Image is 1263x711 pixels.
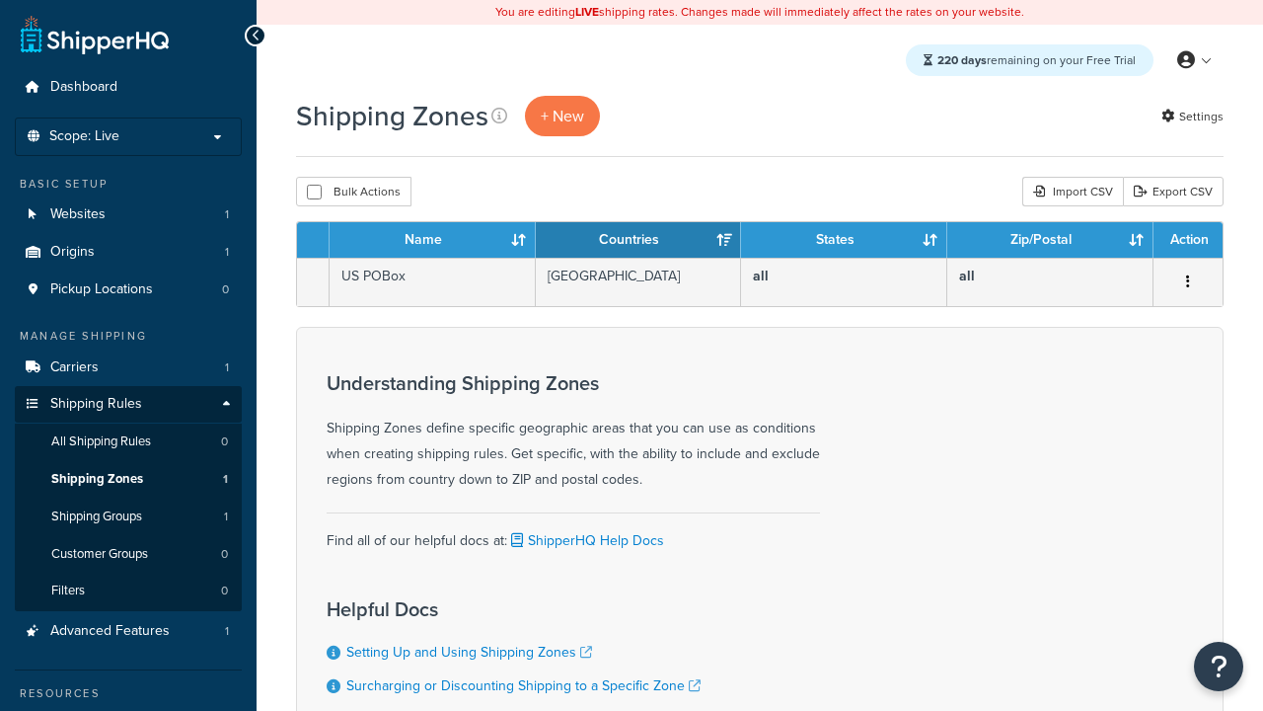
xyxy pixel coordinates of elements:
[1194,642,1243,691] button: Open Resource Center
[507,530,664,551] a: ShipperHQ Help Docs
[536,258,742,306] td: [GEOGRAPHIC_DATA]
[50,396,142,413] span: Shipping Rules
[741,222,947,258] th: States: activate to sort column ascending
[15,234,242,271] li: Origins
[937,51,987,69] strong: 220 days
[50,244,95,261] span: Origins
[947,222,1153,258] th: Zip/Postal: activate to sort column ascending
[15,197,242,233] a: Websites 1
[1123,177,1224,206] a: Export CSV
[906,44,1153,76] div: remaining on your Free Trial
[327,372,820,394] h3: Understanding Shipping Zones
[296,177,411,206] button: Bulk Actions
[327,513,820,554] div: Find all of our helpful docs at:
[51,471,143,488] span: Shipping Zones
[536,222,742,258] th: Countries: activate to sort column ascending
[224,509,228,525] span: 1
[15,176,242,193] div: Basic Setup
[15,499,242,535] a: Shipping Groups 1
[15,386,242,423] a: Shipping Rules
[225,359,229,376] span: 1
[15,328,242,345] div: Manage Shipping
[346,642,592,663] a: Setting Up and Using Shipping Zones
[15,685,242,702] div: Resources
[15,499,242,535] li: Shipping Groups
[15,613,242,650] a: Advanced Features 1
[1161,103,1224,130] a: Settings
[51,546,148,563] span: Customer Groups
[51,509,142,525] span: Shipping Groups
[50,206,106,223] span: Websites
[50,359,99,376] span: Carriers
[223,471,228,488] span: 1
[296,97,488,135] h1: Shipping Zones
[221,583,228,599] span: 0
[541,105,584,127] span: + New
[225,623,229,640] span: 1
[753,266,769,286] b: all
[15,536,242,573] a: Customer Groups 0
[15,573,242,609] li: Filters
[330,258,536,306] td: US POBox
[15,386,242,611] li: Shipping Rules
[51,434,151,450] span: All Shipping Rules
[15,272,242,308] a: Pickup Locations 0
[15,461,242,498] a: Shipping Zones 1
[15,197,242,233] li: Websites
[221,546,228,563] span: 0
[15,536,242,573] li: Customer Groups
[327,372,820,493] div: Shipping Zones define specific geographic areas that you can use as conditions when creating ship...
[959,266,975,286] b: all
[15,613,242,650] li: Advanced Features
[15,350,242,386] a: Carriers 1
[15,424,242,460] a: All Shipping Rules 0
[575,3,599,21] b: LIVE
[1022,177,1123,206] div: Import CSV
[525,96,600,136] a: + New
[15,69,242,106] a: Dashboard
[225,206,229,223] span: 1
[49,128,119,145] span: Scope: Live
[225,244,229,261] span: 1
[1153,222,1223,258] th: Action
[15,573,242,609] a: Filters 0
[221,434,228,450] span: 0
[222,281,229,298] span: 0
[327,598,701,620] h3: Helpful Docs
[346,675,701,696] a: Surcharging or Discounting Shipping to a Specific Zone
[15,461,242,498] li: Shipping Zones
[15,272,242,308] li: Pickup Locations
[15,350,242,386] li: Carriers
[50,79,117,96] span: Dashboard
[50,623,170,640] span: Advanced Features
[15,424,242,460] li: All Shipping Rules
[50,281,153,298] span: Pickup Locations
[51,583,85,599] span: Filters
[330,222,536,258] th: Name: activate to sort column ascending
[15,234,242,271] a: Origins 1
[21,15,169,54] a: ShipperHQ Home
